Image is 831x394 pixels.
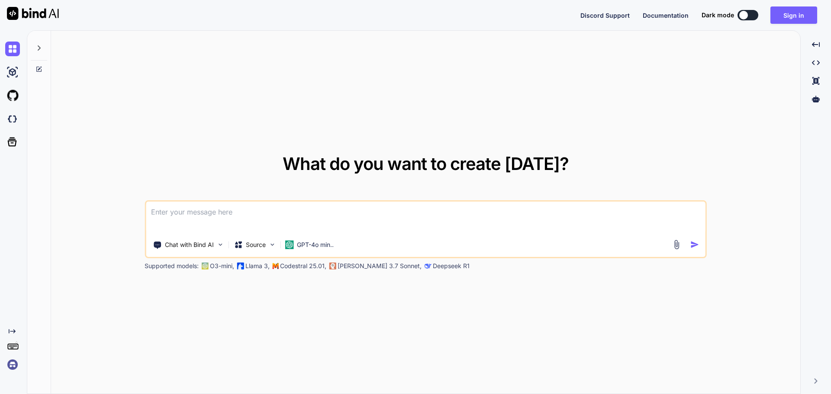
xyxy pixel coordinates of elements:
[245,262,270,270] p: Llama 3,
[237,263,244,269] img: Llama2
[201,263,208,269] img: GPT-4
[297,240,334,249] p: GPT-4o min..
[246,240,266,249] p: Source
[5,357,20,372] img: signin
[5,65,20,80] img: ai-studio
[338,262,422,270] p: [PERSON_NAME] 3.7 Sonnet,
[165,240,214,249] p: Chat with Bind AI
[580,12,630,19] span: Discord Support
[672,240,682,250] img: attachment
[329,263,336,269] img: claude
[5,112,20,126] img: darkCloudIdeIcon
[283,153,569,174] span: What do you want to create [DATE]?
[5,42,20,56] img: chat
[770,6,817,24] button: Sign in
[145,262,199,270] p: Supported models:
[433,262,470,270] p: Deepseek R1
[643,12,689,19] span: Documentation
[7,7,59,20] img: Bind AI
[5,88,20,103] img: githubLight
[210,262,234,270] p: O3-mini,
[643,11,689,20] button: Documentation
[272,263,278,269] img: Mistral-AI
[285,240,293,249] img: GPT-4o mini
[580,11,630,20] button: Discord Support
[690,240,699,249] img: icon
[280,262,326,270] p: Codestral 25.01,
[216,241,224,248] img: Pick Tools
[268,241,276,248] img: Pick Models
[702,11,734,19] span: Dark mode
[424,263,431,269] img: claude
